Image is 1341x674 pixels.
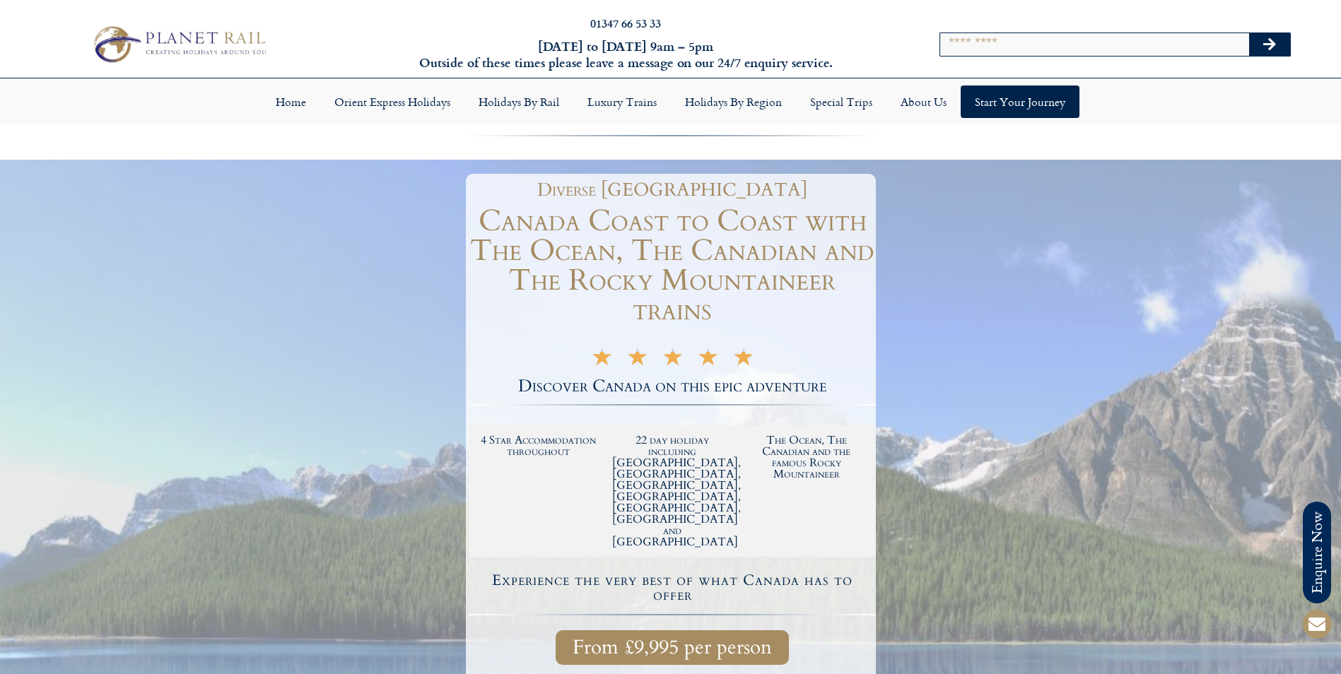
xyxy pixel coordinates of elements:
[671,85,796,118] a: Holidays by Region
[590,15,661,31] a: 01347 66 53 33
[479,434,599,457] h2: 4 Star Accommodation throughout
[469,206,876,325] h1: Canada Coast to Coast with The Ocean, The Canadian and The Rocky Mountaineer trains
[262,85,320,118] a: Home
[697,352,719,368] i: ★
[961,85,1079,118] a: Start your Journey
[886,85,961,118] a: About Us
[662,352,684,368] i: ★
[796,85,886,118] a: Special Trips
[746,434,867,480] h2: The Ocean, The Canadian and the famous Rocky Mountaineer
[86,22,271,67] img: Planet Rail Train Holidays Logo
[573,639,772,656] span: From £9,995 per person
[469,378,876,395] h2: Discover Canada on this epic adventure
[591,352,613,368] i: ★
[472,573,874,603] h4: Experience the very best of what Canada has to offer
[476,181,869,199] h1: Diverse [GEOGRAPHIC_DATA]
[1249,33,1290,56] button: Search
[732,352,754,368] i: ★
[464,85,573,118] a: Holidays by Rail
[591,348,754,368] div: 5/5
[573,85,671,118] a: Luxury Trains
[320,85,464,118] a: Orient Express Holidays
[626,352,648,368] i: ★
[612,434,732,548] h2: 22 day holiday including [GEOGRAPHIC_DATA], [GEOGRAPHIC_DATA], [GEOGRAPHIC_DATA], [GEOGRAPHIC_DAT...
[361,38,891,71] h6: [DATE] to [DATE] 9am – 5pm Outside of these times please leave a message on our 24/7 enquiry serv...
[7,85,1334,118] nav: Menu
[556,630,789,665] a: From £9,995 per person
